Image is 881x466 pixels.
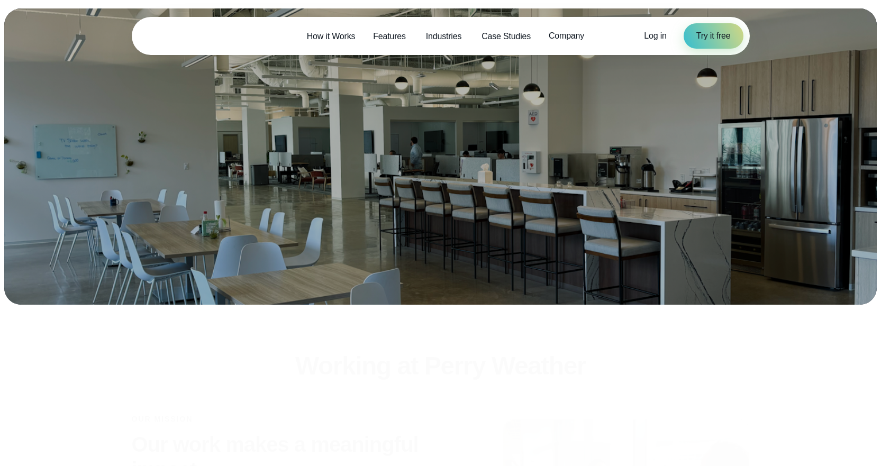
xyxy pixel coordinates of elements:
span: How it Works [307,30,356,43]
span: Industries [426,30,461,43]
a: How it Works [298,25,365,47]
span: Features [373,30,406,43]
a: Log in [644,30,666,42]
span: Case Studies [482,30,531,43]
span: Try it free [696,30,731,42]
span: Company [549,30,584,42]
a: Case Studies [473,25,540,47]
a: Try it free [684,23,743,49]
span: Log in [644,31,666,40]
